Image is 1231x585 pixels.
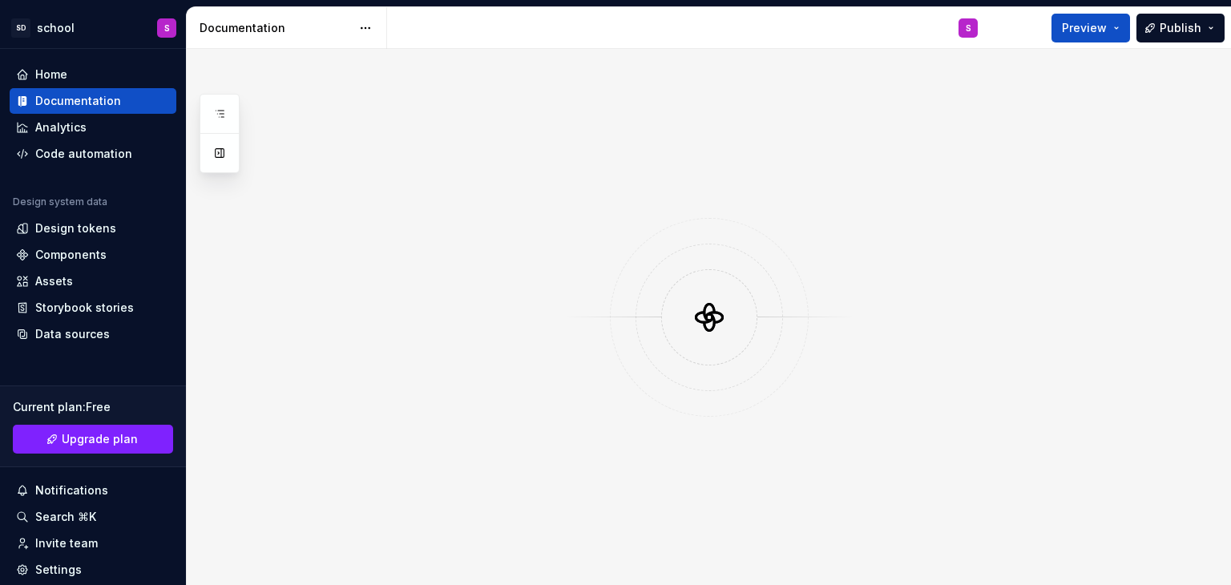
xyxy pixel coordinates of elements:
button: Upgrade plan [13,425,173,454]
a: Assets [10,268,176,294]
div: Notifications [35,482,108,498]
a: Storybook stories [10,295,176,321]
a: Design tokens [10,216,176,241]
a: Code automation [10,141,176,167]
span: Upgrade plan [62,431,138,447]
div: Home [35,67,67,83]
div: school [37,20,75,36]
div: Data sources [35,326,110,342]
div: Current plan : Free [13,399,173,415]
div: Design tokens [35,220,116,236]
div: Documentation [200,20,351,36]
a: Home [10,62,176,87]
button: Search ⌘K [10,504,176,530]
button: Publish [1136,14,1225,42]
span: Preview [1062,20,1107,36]
div: Code automation [35,146,132,162]
button: Notifications [10,478,176,503]
button: Preview [1051,14,1130,42]
div: Design system data [13,196,107,208]
div: Components [35,247,107,263]
div: Storybook stories [35,300,134,316]
a: Data sources [10,321,176,347]
a: Components [10,242,176,268]
div: Settings [35,562,82,578]
a: Documentation [10,88,176,114]
span: Publish [1160,20,1201,36]
div: Search ⌘K [35,509,96,525]
div: Assets [35,273,73,289]
div: Analytics [35,119,87,135]
div: Invite team [35,535,98,551]
div: Documentation [35,93,121,109]
a: Settings [10,557,176,583]
div: S [966,22,971,34]
div: SD [11,18,30,38]
a: Invite team [10,531,176,556]
div: S [164,22,170,34]
button: SDschoolS [3,10,183,45]
a: Analytics [10,115,176,140]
